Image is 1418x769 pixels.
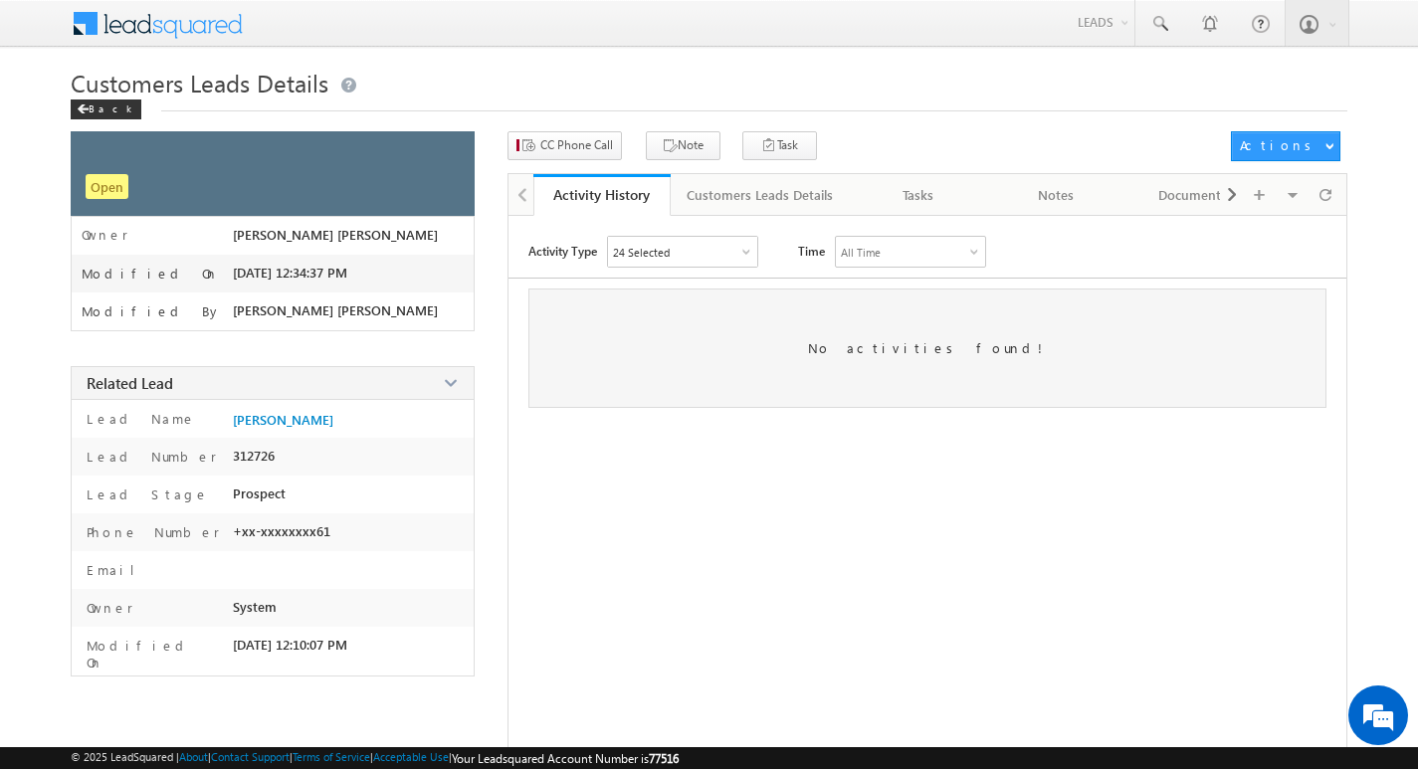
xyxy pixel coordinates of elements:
a: Contact Support [211,750,290,763]
label: Owner [82,599,133,616]
span: Open [86,174,128,199]
label: Phone Number [82,523,220,540]
div: Activity History [548,185,656,204]
label: Modified By [82,303,222,319]
span: Activity Type [528,236,597,266]
div: Owner Changed,Status Changed,Stage Changed,Source Changed,Notes & 19 more.. [608,237,757,267]
div: Customers Leads Details [687,183,833,207]
span: 77516 [649,751,679,766]
div: All Time [841,246,881,259]
label: Lead Name [82,410,196,427]
a: Notes [988,174,1125,216]
span: Your Leadsquared Account Number is [452,751,679,766]
a: Acceptable Use [373,750,449,763]
label: Owner [82,227,128,243]
span: [PERSON_NAME] [PERSON_NAME] [233,227,438,243]
label: Modified On [82,266,219,282]
div: Tasks [867,183,970,207]
div: Documents [1141,183,1245,207]
div: Notes [1004,183,1108,207]
label: Lead Stage [82,485,209,502]
a: Customers Leads Details [671,174,851,216]
button: Task [742,131,817,160]
a: Activity History [533,174,671,216]
label: Modified On [82,637,222,671]
span: System [233,599,277,615]
span: Customers Leads Details [71,67,328,98]
span: Related Lead [87,373,173,393]
span: Prospect [233,485,286,501]
label: Email [82,561,150,578]
a: Documents [1125,174,1263,216]
span: 312726 [233,448,275,464]
a: About [179,750,208,763]
div: 24 Selected [613,246,670,259]
span: [DATE] 12:10:07 PM [233,637,347,653]
span: Time [798,236,825,266]
button: Note [646,131,720,160]
a: [PERSON_NAME] [233,412,333,428]
div: Back [71,99,141,119]
div: No activities found! [528,288,1326,408]
button: CC Phone Call [507,131,622,160]
a: Terms of Service [293,750,370,763]
label: Lead Number [82,448,217,465]
div: Actions [1240,136,1318,154]
span: [DATE] 12:34:37 PM [233,265,347,281]
button: Actions [1231,131,1340,161]
span: [PERSON_NAME] [PERSON_NAME] [233,302,438,318]
span: +xx-xxxxxxxx61 [233,523,330,539]
span: CC Phone Call [540,136,613,154]
span: © 2025 LeadSquared | | | | | [71,750,679,766]
a: Tasks [851,174,988,216]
